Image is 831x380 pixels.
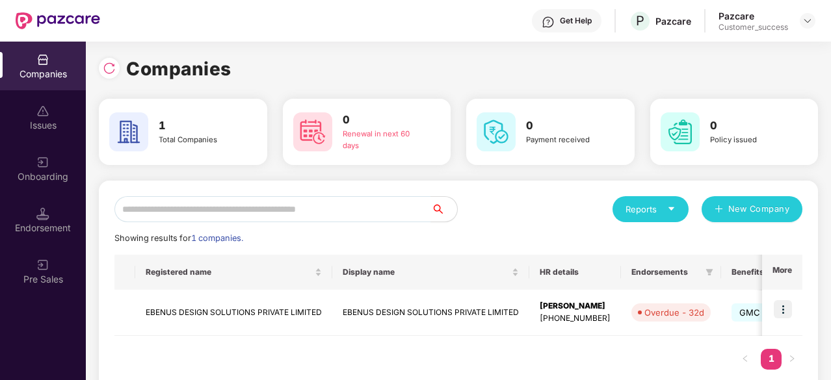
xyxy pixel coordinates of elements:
span: Endorsements [631,267,700,277]
th: More [762,255,802,290]
div: [PERSON_NAME] [540,300,611,312]
img: svg+xml;base64,PHN2ZyB4bWxucz0iaHR0cDovL3d3dy53My5vcmcvMjAwMC9zdmciIHdpZHRoPSI2MCIgaGVpZ2h0PSI2MC... [293,112,332,151]
img: icon [774,300,792,318]
span: Showing results for [114,233,243,243]
div: Get Help [560,16,592,26]
div: Reports [626,203,676,216]
div: Payment received [526,134,607,146]
span: GMC [732,303,769,322]
th: Display name [332,255,529,290]
img: svg+xml;base64,PHN2ZyB3aWR0aD0iMTQuNSIgaGVpZ2h0PSIxNC41IiB2aWV3Qm94PSIwIDAgMTYgMTYiIGZpbGw9Im5vbm... [36,207,49,220]
img: svg+xml;base64,PHN2ZyBpZD0iSXNzdWVzX2Rpc2FibGVkIiB4bWxucz0iaHR0cDovL3d3dy53My5vcmcvMjAwMC9zdmciIH... [36,105,49,118]
h3: 0 [343,112,424,129]
li: 1 [761,349,782,370]
img: svg+xml;base64,PHN2ZyB3aWR0aD0iMjAiIGhlaWdodD0iMjAiIHZpZXdCb3g9IjAgMCAyMCAyMCIgZmlsbD0ibm9uZSIgeG... [36,259,49,272]
div: Customer_success [719,22,788,32]
div: Renewal in next 60 days [343,129,424,152]
td: EBENUS DESIGN SOLUTIONS PRIVATE LIMITED [135,290,332,336]
span: 1 companies. [191,233,243,243]
li: Previous Page [735,349,756,370]
div: Pazcare [719,10,788,22]
span: Registered name [146,267,312,277]
img: svg+xml;base64,PHN2ZyBpZD0iRHJvcGRvd24tMzJ4MzIiIHhtbG5zPSJodHRwOi8vd3d3LnczLm9yZy8yMDAwL3N2ZyIgd2... [802,16,813,26]
th: HR details [529,255,621,290]
div: Pazcare [655,15,691,27]
span: filter [703,264,716,280]
h3: 0 [526,118,607,134]
img: svg+xml;base64,PHN2ZyBpZD0iSGVscC0zMngzMiIgeG1sbnM9Imh0dHA6Ly93d3cudzMub3JnLzIwMDAvc3ZnIiB3aWR0aD... [542,16,555,29]
span: New Company [728,203,790,216]
span: search [430,204,457,214]
img: svg+xml;base64,PHN2ZyBpZD0iUmVsb2FkLTMyeDMyIiB4bWxucz0iaHR0cDovL3d3dy53My5vcmcvMjAwMC9zdmciIHdpZH... [103,62,116,75]
img: svg+xml;base64,PHN2ZyB3aWR0aD0iMjAiIGhlaWdodD0iMjAiIHZpZXdCb3g9IjAgMCAyMCAyMCIgZmlsbD0ibm9uZSIgeG... [36,156,49,169]
span: caret-down [667,205,676,213]
img: svg+xml;base64,PHN2ZyB4bWxucz0iaHR0cDovL3d3dy53My5vcmcvMjAwMC9zdmciIHdpZHRoPSI2MCIgaGVpZ2h0PSI2MC... [661,112,700,151]
button: right [782,349,802,370]
a: 1 [761,349,782,368]
img: svg+xml;base64,PHN2ZyB4bWxucz0iaHR0cDovL3d3dy53My5vcmcvMjAwMC9zdmciIHdpZHRoPSI2MCIgaGVpZ2h0PSI2MC... [109,112,148,151]
div: Policy issued [710,134,791,146]
th: Registered name [135,255,332,290]
span: right [788,355,796,362]
h3: 0 [710,118,791,134]
h3: 1 [159,118,240,134]
button: search [430,196,458,222]
span: plus [715,205,723,215]
div: Overdue - 32d [644,306,704,319]
span: filter [706,268,713,276]
img: svg+xml;base64,PHN2ZyB4bWxucz0iaHR0cDovL3d3dy53My5vcmcvMjAwMC9zdmciIHdpZHRoPSI2MCIgaGVpZ2h0PSI2MC... [477,112,516,151]
span: Display name [343,267,509,277]
img: svg+xml;base64,PHN2ZyBpZD0iQ29tcGFuaWVzIiB4bWxucz0iaHR0cDovL3d3dy53My5vcmcvMjAwMC9zdmciIHdpZHRoPS... [36,53,49,66]
button: plusNew Company [702,196,802,222]
div: Total Companies [159,134,240,146]
td: EBENUS DESIGN SOLUTIONS PRIVATE LIMITED [332,290,529,336]
span: left [741,355,749,362]
th: Benefits [721,255,795,290]
button: left [735,349,756,370]
h1: Companies [126,55,231,83]
li: Next Page [782,349,802,370]
img: New Pazcare Logo [16,12,100,29]
span: P [636,13,644,29]
div: [PHONE_NUMBER] [540,312,611,325]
